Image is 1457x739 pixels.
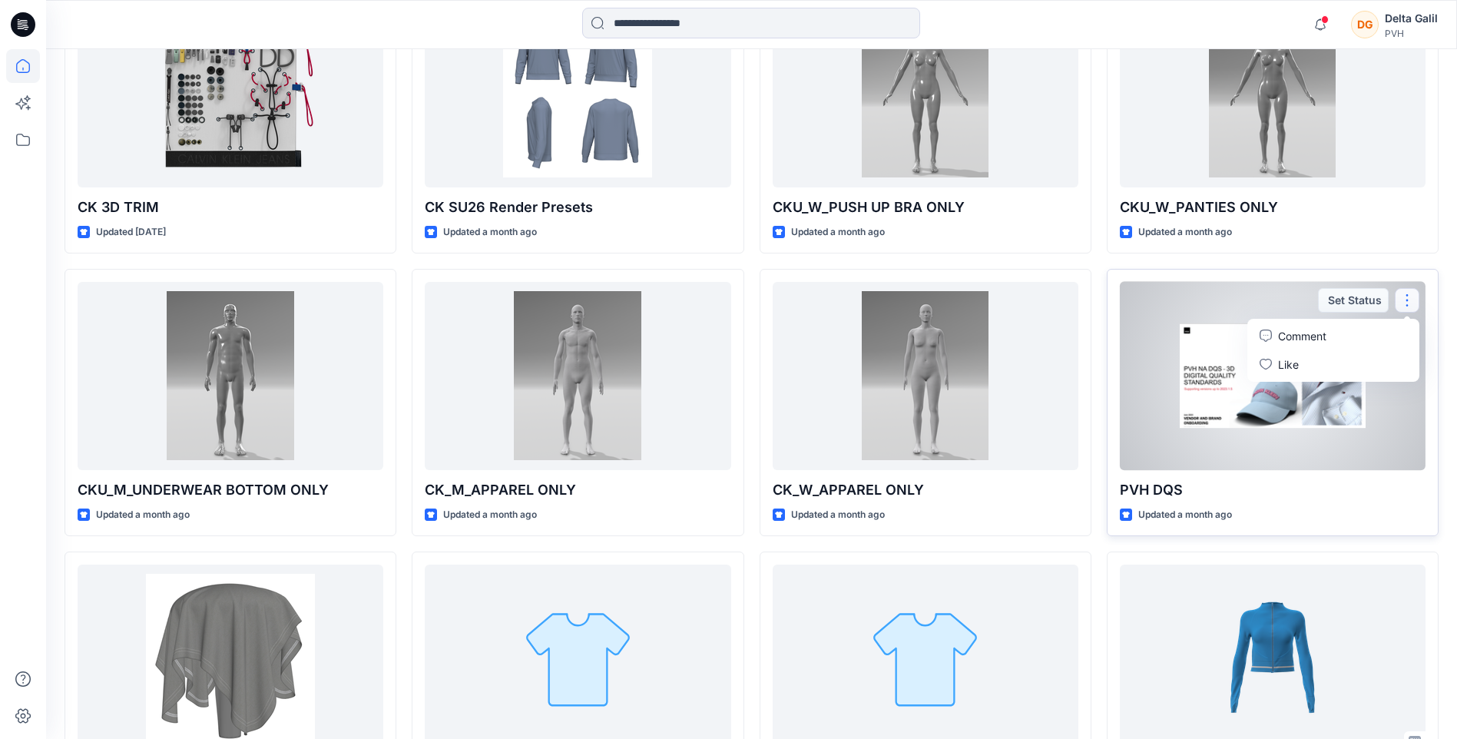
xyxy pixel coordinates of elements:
[1120,282,1426,470] a: PVH DQS
[791,507,885,523] p: Updated a month ago
[1278,328,1326,344] p: Comment
[1385,9,1438,28] div: Delta Galil
[425,197,730,218] p: CK SU26 Render Presets
[1278,356,1299,373] p: Like
[1385,28,1438,39] div: PVH
[425,282,730,470] a: CK_M_APPAREL ONLY
[1138,224,1232,240] p: Updated a month ago
[791,224,885,240] p: Updated a month ago
[78,197,383,218] p: CK 3D TRIM
[78,282,383,470] a: CKU_M_UNDERWEAR BOTTOM ONLY
[96,507,190,523] p: Updated a month ago
[773,479,1078,501] p: CK_W_APPAREL ONLY
[1351,11,1379,38] div: DG
[1120,197,1426,218] p: CKU_W_PANTIES ONLY
[425,479,730,501] p: CK_M_APPAREL ONLY
[1120,479,1426,501] p: PVH DQS
[96,224,166,240] p: Updated [DATE]
[773,197,1078,218] p: CKU_W_PUSH UP BRA ONLY
[78,479,383,501] p: CKU_M_UNDERWEAR BOTTOM ONLY
[1138,507,1232,523] p: Updated a month ago
[443,507,537,523] p: Updated a month ago
[443,224,537,240] p: Updated a month ago
[773,282,1078,470] a: CK_W_APPAREL ONLY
